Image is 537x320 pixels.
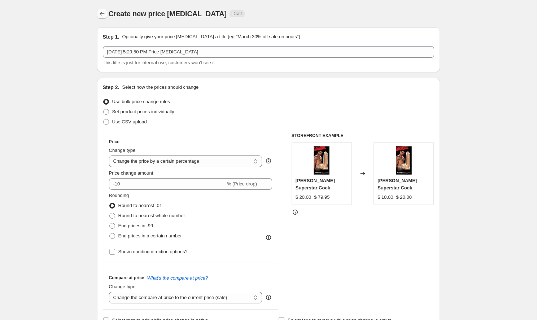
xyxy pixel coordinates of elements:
[292,133,434,139] h6: STOREFRONT EXAMPLE
[377,178,417,190] span: [PERSON_NAME] Superstar Cock
[109,178,226,190] input: -15
[122,84,198,91] p: Select how the prices should change
[112,99,170,104] span: Use bulk price change rules
[118,249,188,254] span: Show rounding direction options?
[227,181,257,187] span: % (Price drop)
[109,275,144,281] h3: Compare at price
[118,233,182,238] span: End prices in a certain number
[109,170,153,176] span: Price change amount
[147,275,208,281] button: What's the compare at price?
[265,294,272,301] div: help
[109,139,119,145] h3: Price
[103,46,434,58] input: 30% off holiday sale
[232,11,242,17] span: Draft
[109,284,136,289] span: Change type
[118,203,162,208] span: Round to nearest .01
[109,10,227,18] span: Create new price [MEDICAL_DATA]
[112,119,147,124] span: Use CSV upload
[118,223,153,228] span: End prices in .99
[265,157,272,165] div: help
[109,148,136,153] span: Change type
[296,194,311,201] div: $ 20.00
[296,178,335,190] span: [PERSON_NAME] Superstar Cock
[396,194,412,201] strike: $ 20.00
[97,9,107,19] button: Price change jobs
[377,194,393,201] div: $ 18.00
[109,193,129,198] span: Rounding
[103,60,215,65] span: This title is just for internal use, customers won't see it
[103,84,119,91] h2: Step 2.
[389,146,418,175] img: johnny-hazzard-superstar-cock-circus-of-books-1_80x.jpg
[307,146,336,175] img: johnny-hazzard-superstar-cock-circus-of-books-1_80x.jpg
[314,194,329,201] strike: $ 79.95
[118,213,185,218] span: Round to nearest whole number
[112,109,174,114] span: Set product prices individually
[103,33,119,40] h2: Step 1.
[122,33,300,40] p: Optionally give your price [MEDICAL_DATA] a title (eg "March 30% off sale on boots")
